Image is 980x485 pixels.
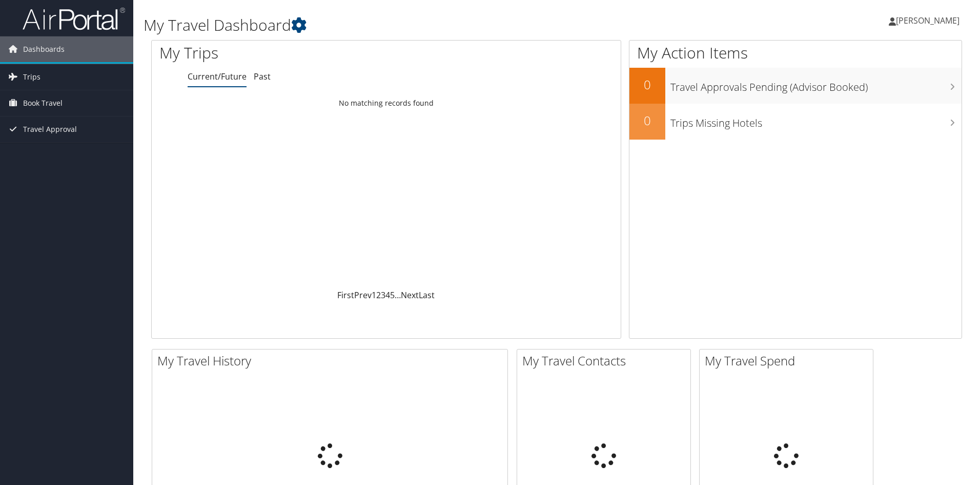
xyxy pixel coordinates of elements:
[629,68,962,104] a: 0Travel Approvals Pending (Advisor Booked)
[522,352,690,370] h2: My Travel Contacts
[401,289,419,301] a: Next
[159,42,418,64] h1: My Trips
[354,289,372,301] a: Prev
[670,111,962,130] h3: Trips Missing Hotels
[372,289,376,301] a: 1
[337,289,354,301] a: First
[144,14,695,36] h1: My Travel Dashboard
[188,71,247,82] a: Current/Future
[896,15,959,26] span: [PERSON_NAME]
[376,289,381,301] a: 2
[889,5,970,36] a: [PERSON_NAME]
[629,112,665,129] h2: 0
[390,289,395,301] a: 5
[385,289,390,301] a: 4
[705,352,873,370] h2: My Travel Spend
[23,7,125,31] img: airportal-logo.png
[152,94,621,112] td: No matching records found
[670,75,962,94] h3: Travel Approvals Pending (Advisor Booked)
[23,117,77,142] span: Travel Approval
[395,289,401,301] span: …
[629,104,962,140] a: 0Trips Missing Hotels
[629,76,665,93] h2: 0
[629,42,962,64] h1: My Action Items
[23,64,40,90] span: Trips
[419,289,435,301] a: Last
[381,289,385,301] a: 3
[157,352,507,370] h2: My Travel History
[23,36,65,62] span: Dashboards
[254,71,271,82] a: Past
[23,90,63,116] span: Book Travel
